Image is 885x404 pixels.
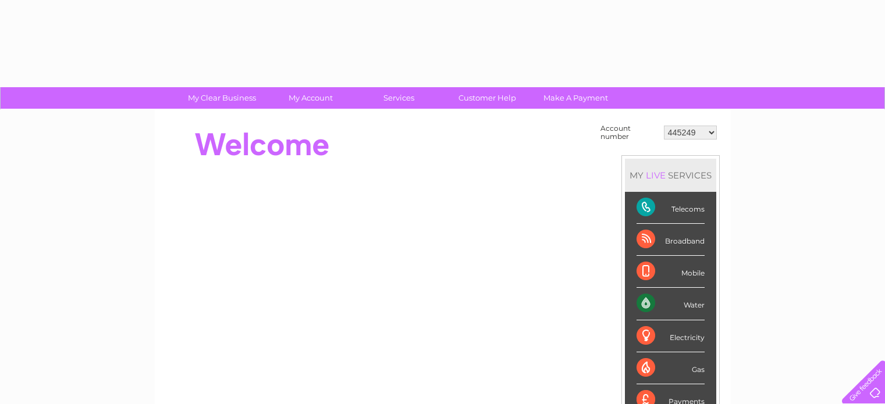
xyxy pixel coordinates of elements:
td: Account number [598,121,661,144]
a: Customer Help [439,87,535,109]
div: Mobile [637,256,705,288]
div: Gas [637,352,705,384]
a: Services [351,87,447,109]
a: My Account [262,87,358,109]
a: My Clear Business [174,87,270,109]
div: LIVE [644,170,668,181]
div: MY SERVICES [625,159,716,192]
div: Telecoms [637,192,705,224]
div: Water [637,288,705,320]
div: Electricity [637,320,705,352]
a: Make A Payment [528,87,624,109]
div: Broadband [637,224,705,256]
